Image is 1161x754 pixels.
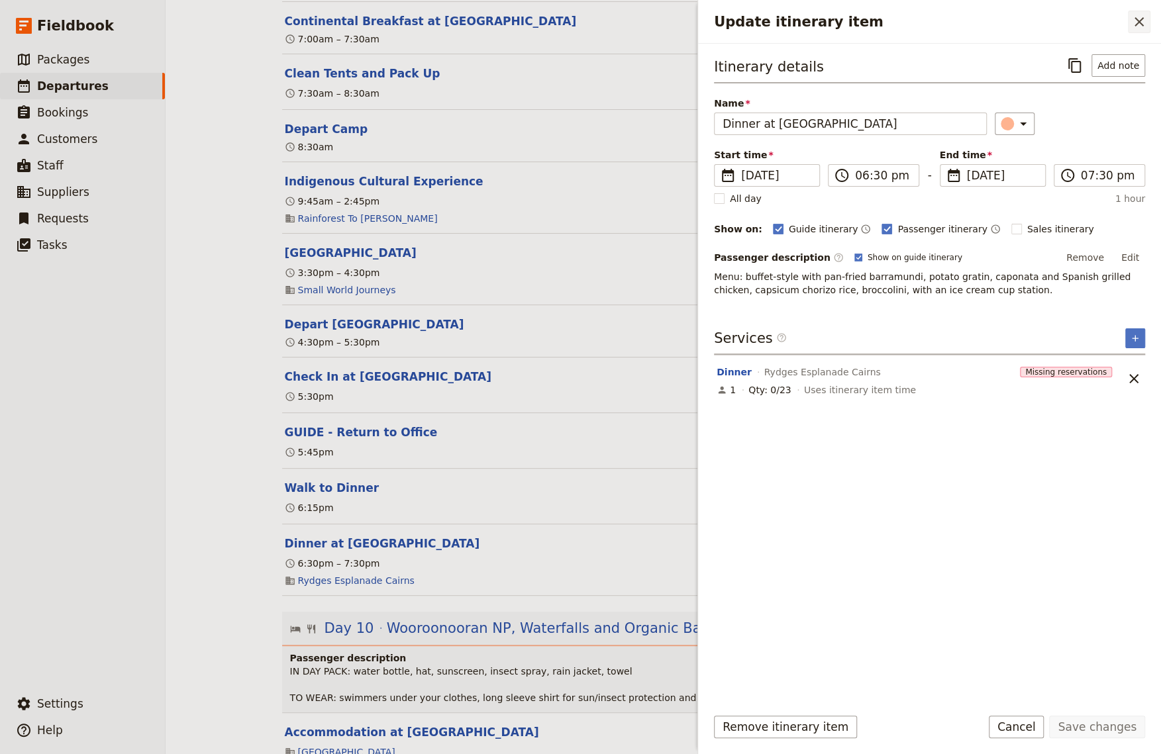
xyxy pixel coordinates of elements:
span: Packages [37,53,89,66]
button: Unlink service [1123,367,1145,390]
div: 8:30am [285,140,334,154]
span: ​ [833,252,844,263]
h2: Update itinerary item [714,12,1128,32]
span: [DATE] [967,167,1037,183]
span: Staff [37,159,64,172]
button: Edit this itinerary item [285,536,480,551]
span: Missing reservations [1020,367,1112,377]
button: Copy itinerary item [1064,54,1086,77]
input: ​ [1081,167,1136,183]
span: IN DAY PACK: water bottle, hat, sunscreen, insect spray, rain jacket, towel TO WEAR: swimmers und... [290,666,824,703]
button: Edit this itinerary item [285,369,491,385]
input: Name [714,113,987,135]
div: Qty: 0/23 [748,383,791,397]
button: Remove [1060,248,1110,267]
span: Wooroonooran NP, Waterfalls and Organic Banana Farm [387,618,775,638]
div: 4:30pm – 5:30pm [285,336,380,349]
h3: Itinerary details [714,57,824,77]
span: Uses itinerary item time [804,383,916,397]
h4: Passenger description [290,651,1040,665]
div: 6:30pm – 7:30pm [285,557,380,570]
button: Edit this service option [717,365,752,379]
span: Fieldbook [37,16,114,36]
span: Guide itinerary [789,222,858,236]
span: Passenger itinerary [897,222,987,236]
a: Rydges Esplanade Cairns [298,574,415,587]
button: Edit this itinerary item [285,66,440,81]
button: Save changes [1049,716,1145,738]
span: Rydges Esplanade Cairns [764,365,880,379]
h3: Services [714,328,787,348]
button: Edit day information [290,618,854,638]
div: Show on: [714,222,762,236]
button: Edit this itinerary item [285,173,483,189]
span: - [927,167,931,187]
span: Tasks [37,238,68,252]
a: Rainforest To [PERSON_NAME] [298,212,438,225]
span: Settings [37,697,83,710]
button: Edit this itinerary item [285,316,464,332]
div: 3:30pm – 4:30pm [285,266,380,279]
span: ​ [776,332,787,343]
button: Edit this itinerary item [285,121,368,137]
button: Edit this itinerary item [285,424,438,440]
label: Passenger description [714,251,844,264]
button: Remove itinerary item [714,716,857,738]
span: Help [37,724,63,737]
button: Edit this itinerary item [285,245,417,261]
span: Show on guide itinerary [868,252,962,263]
span: Name [714,97,987,110]
span: All day [730,192,762,205]
span: Day 10 [325,618,374,638]
button: Close drawer [1128,11,1150,33]
span: Menu: buffet-style with pan-fried barramundi, potato gratin, caponata and Spanish grilled chicken... [714,271,1134,295]
span: Suppliers [37,185,89,199]
span: Start time [714,148,820,162]
span: End time [940,148,1046,162]
button: Edit this itinerary item [285,480,379,496]
span: Departures [37,79,109,93]
span: ​ [1060,167,1076,183]
button: Cancel [989,716,1044,738]
button: Time shown on guide itinerary [860,221,871,237]
span: Requests [37,212,89,225]
span: ​ [946,167,962,183]
span: 1 hour [1115,192,1145,205]
span: Customers [37,132,97,146]
div: 6:15pm [285,501,334,514]
div: 5:30pm [285,390,334,403]
span: ​ [720,167,736,183]
div: 5:45pm [285,446,334,459]
div: 7:30am – 8:30am [285,87,379,100]
div: 9:45am – 2:45pm [285,195,380,208]
button: ​ [995,113,1035,135]
span: Bookings [37,106,88,119]
span: [DATE] [741,167,811,183]
button: Edit this itinerary item [285,724,539,740]
a: Small World Journeys [298,283,396,297]
div: 7:00am – 7:30am [285,32,379,46]
button: Time shown on passenger itinerary [990,221,1001,237]
div: ​ [1002,116,1031,132]
button: Edit [1115,248,1145,267]
span: ​ [834,167,850,183]
span: Sales itinerary [1027,222,1094,236]
input: ​ [855,167,911,183]
span: ​ [776,332,787,348]
button: Edit this itinerary item [285,13,577,29]
button: Add note [1091,54,1145,77]
button: Add service inclusion [1125,328,1145,348]
div: 1 [717,383,736,397]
